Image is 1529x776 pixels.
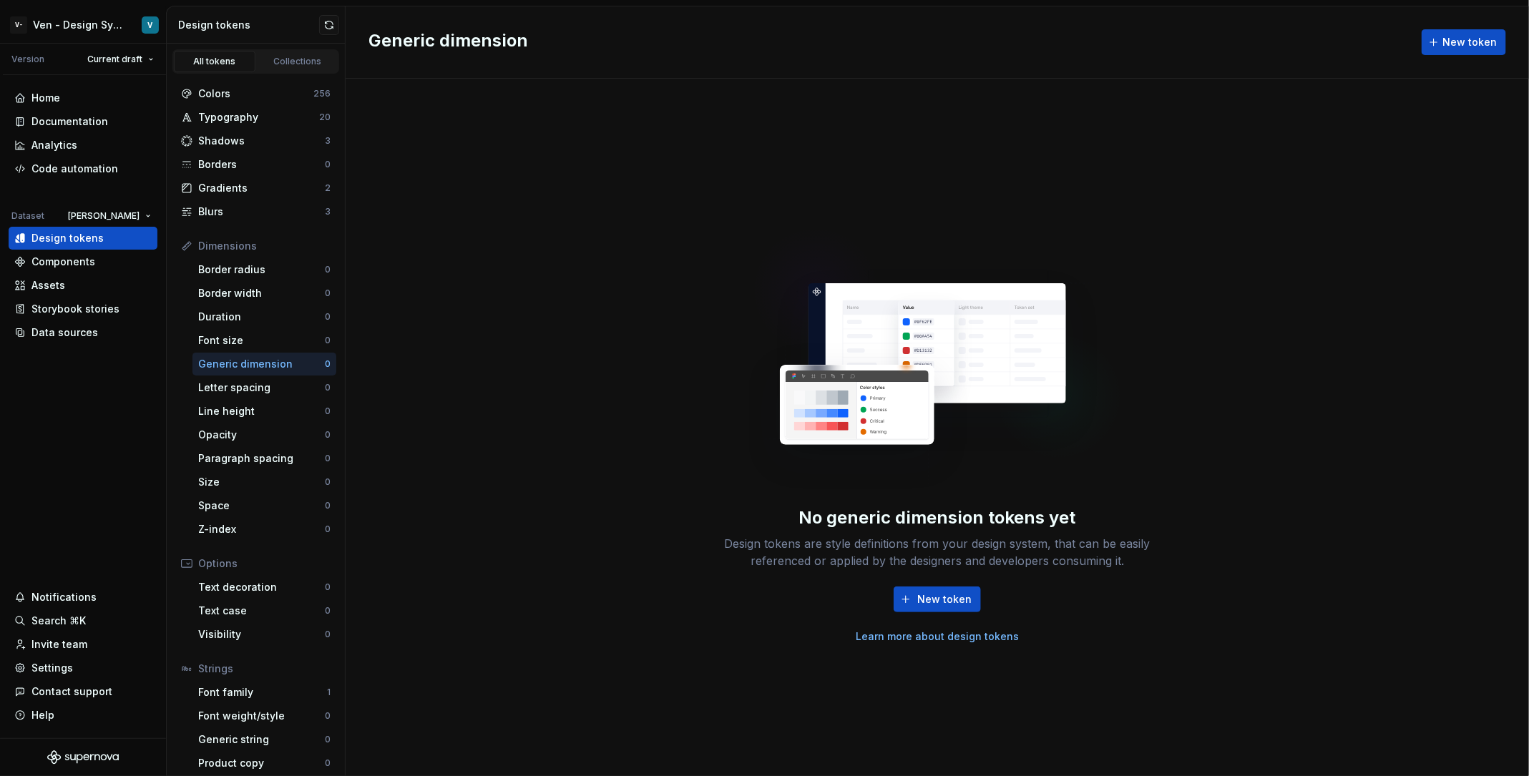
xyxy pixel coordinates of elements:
a: Paragraph spacing0 [192,447,336,470]
div: Text case [198,604,325,618]
h2: Generic dimension [368,29,528,55]
button: V-Ven - Design System TestV [3,9,163,40]
div: 0 [325,382,331,393]
a: Documentation [9,110,157,133]
div: Design tokens [178,18,319,32]
div: Visibility [198,627,325,642]
div: 0 [325,264,331,275]
div: Notifications [31,590,97,604]
button: New token [894,586,981,612]
a: Typography20 [175,106,336,129]
a: Border width0 [192,282,336,305]
div: 256 [313,88,331,99]
div: 0 [325,734,331,745]
div: Generic string [198,732,325,747]
div: Strings [198,662,331,676]
div: 1 [327,687,331,698]
div: Documentation [31,114,108,129]
span: New token [1442,35,1497,49]
a: Code automation [9,157,157,180]
div: 0 [325,581,331,593]
a: Letter spacing0 [192,376,336,399]
div: Paragraph spacing [198,451,325,466]
a: Gradients2 [175,177,336,200]
button: New token [1422,29,1506,55]
a: Colors256 [175,82,336,105]
div: Options [198,556,331,571]
a: Font size0 [192,329,336,352]
div: Analytics [31,138,77,152]
div: Size [198,475,325,489]
div: Colors [198,87,313,101]
div: Letter spacing [198,380,325,395]
a: Learn more about design tokens [856,629,1019,644]
div: Z-index [198,522,325,536]
div: Assets [31,278,65,293]
div: Dataset [11,210,44,222]
div: Design tokens are style definitions from your design system, that can be easily referenced or app... [708,535,1166,569]
div: Text decoration [198,580,325,594]
div: V- [10,16,27,34]
a: Product copy0 [192,752,336,775]
button: Notifications [9,586,157,609]
div: Border width [198,286,325,300]
a: Border radius0 [192,258,336,281]
button: Help [9,704,157,727]
div: 0 [325,605,331,617]
a: Font family1 [192,681,336,704]
div: No generic dimension tokens yet [799,506,1076,529]
div: 0 [325,453,331,464]
div: Typography [198,110,319,124]
button: Search ⌘K [9,609,157,632]
div: Contact support [31,684,112,699]
div: 0 [325,429,331,441]
div: 2 [325,182,331,194]
span: New token [917,592,972,606]
div: Dimensions [198,239,331,253]
button: [PERSON_NAME] [62,206,157,226]
div: 20 [319,112,331,123]
div: 0 [325,406,331,417]
div: Borders [198,157,325,172]
button: Current draft [81,49,160,69]
div: Gradients [198,181,325,195]
svg: Supernova Logo [47,750,119,765]
a: Design tokens [9,227,157,250]
span: Current draft [87,54,142,65]
span: [PERSON_NAME] [68,210,140,222]
div: Opacity [198,428,325,442]
button: Contact support [9,680,157,703]
a: Duration0 [192,305,336,328]
div: Font weight/style [198,709,325,723]
a: Invite team [9,633,157,656]
a: Borders0 [175,153,336,176]
div: Border radius [198,262,325,277]
div: Settings [31,661,73,675]
a: Space0 [192,494,336,517]
a: Size0 [192,471,336,493]
div: 0 [325,500,331,511]
a: Blurs3 [175,200,336,223]
a: Visibility0 [192,623,336,646]
div: Search ⌘K [31,614,86,628]
div: Blurs [198,205,325,219]
div: Design tokens [31,231,104,245]
a: Components [9,250,157,273]
div: Generic dimension [198,357,325,371]
div: Collections [262,56,333,67]
div: Font family [198,685,327,699]
div: Space [198,498,325,513]
div: Help [31,708,54,722]
div: Invite team [31,637,87,652]
a: Text decoration0 [192,576,336,599]
div: Shadows [198,134,325,148]
div: Ven - Design System Test [33,18,124,32]
a: Assets [9,274,157,297]
a: Settings [9,657,157,679]
div: 0 [325,159,331,170]
div: Line height [198,404,325,418]
div: Font size [198,333,325,348]
a: Text case0 [192,599,336,622]
div: 0 [325,358,331,370]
